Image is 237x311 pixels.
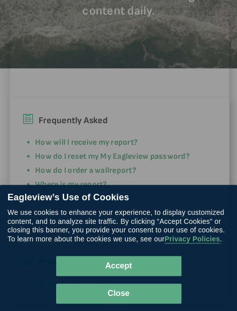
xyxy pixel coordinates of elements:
a: Privacy Policies [164,235,219,243]
div: We use cookies to enhance your experience, to display customized content, and to analyze site tra... [8,208,229,243]
iframe: Chat Window [10,10,229,303]
div: Eagleview’s Use of Cookies [8,192,229,203]
button: Close [56,283,181,303]
button: Accept [56,256,181,276]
